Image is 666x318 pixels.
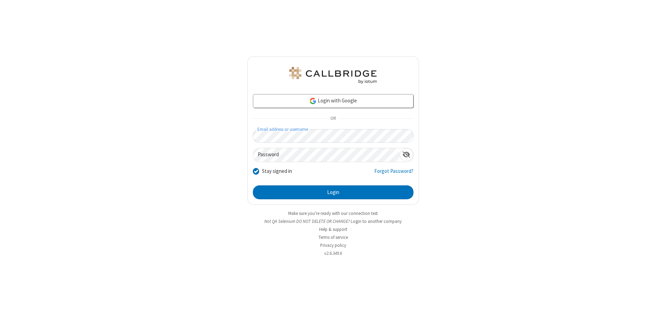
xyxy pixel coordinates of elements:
a: Help & support [319,226,347,232]
input: Email address or username [253,129,413,143]
img: google-icon.png [309,97,317,105]
li: v2.6.349.6 [247,250,419,257]
label: Stay signed in [262,167,292,175]
li: Not QA Selenium DO NOT DELETE OR CHANGE? [247,218,419,225]
button: Login [253,185,413,199]
a: Privacy policy [320,242,346,248]
img: QA Selenium DO NOT DELETE OR CHANGE [288,67,378,84]
span: OR [327,114,339,124]
a: Login with Google [253,94,413,108]
button: Login to another company [351,218,402,225]
input: Password [253,148,400,162]
a: Terms of service [318,234,348,240]
a: Make sure you're ready with our connection test [288,210,378,216]
a: Forgot Password? [374,167,413,181]
div: Show password [400,148,413,161]
iframe: Chat [649,300,661,313]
